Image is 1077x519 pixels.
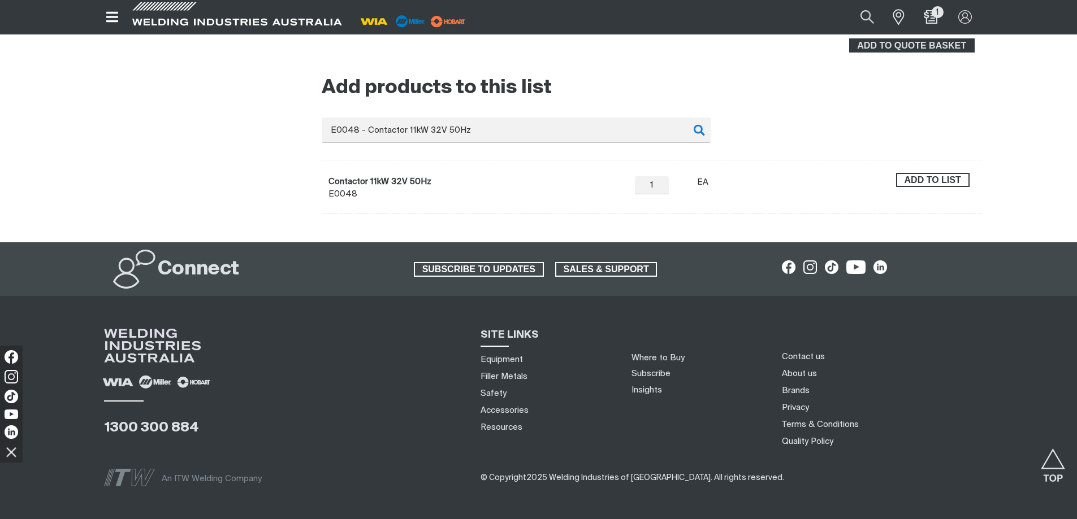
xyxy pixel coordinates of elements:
[555,262,658,277] a: SALES & SUPPORT
[427,13,469,30] img: miller
[104,421,199,434] a: 1300 300 884
[896,173,970,187] button: Add Contactor 11kW 32V 50Hz to list
[782,368,817,380] a: About us
[481,370,527,382] a: Filler Metals
[848,5,886,30] button: Search products
[477,351,618,436] nav: Sitemap
[5,350,18,364] img: Facebook
[158,257,239,282] h2: Connect
[481,387,507,399] a: Safety
[897,173,968,187] span: Add to list
[782,402,809,413] a: Privacy
[632,369,671,378] a: Subscribe
[481,474,784,482] span: © Copyright 2025 Welding Industries of [GEOGRAPHIC_DATA] . All rights reserved.
[632,386,662,394] a: Insights
[849,38,975,53] button: ADD TO QUOTE BASKET
[857,38,966,53] span: ADD TO QUOTE BASKET
[414,262,544,277] a: SUBSCRIBE TO UPDATES
[782,385,810,396] a: Brands
[5,390,18,403] img: TikTok
[782,435,833,447] a: Quality Policy
[322,117,982,214] div: Product or group for quick order
[5,409,18,419] img: YouTube
[5,370,18,383] img: Instagram
[328,177,431,186] a: Contactor 11kW 32V 50Hz
[782,351,825,363] a: Contact us
[5,425,18,439] img: LinkedIn
[782,418,859,430] a: Terms & Conditions
[481,404,529,416] a: Accessories
[322,76,982,101] h2: Add products to this list
[2,442,21,461] img: hide socials
[481,473,784,482] span: ​​​​​​​​​​​​​​​​​​ ​​​​​​
[1040,448,1066,474] button: Scroll to top
[481,421,522,433] a: Resources
[427,17,469,25] a: miller
[162,474,262,483] span: An ITW Welding Company
[415,262,543,277] span: SUBSCRIBE TO UPDATES
[322,38,982,53] section: Add to cart
[322,117,711,143] input: Product name or item number...
[632,354,685,362] a: Where to Buy
[556,262,656,277] span: SALES & SUPPORT
[328,188,431,201] span: E0048
[697,176,710,189] div: EA
[834,5,886,30] input: Product name or item number...
[778,348,994,450] nav: Footer
[481,330,539,340] span: SITE LINKS
[481,354,523,365] a: Equipment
